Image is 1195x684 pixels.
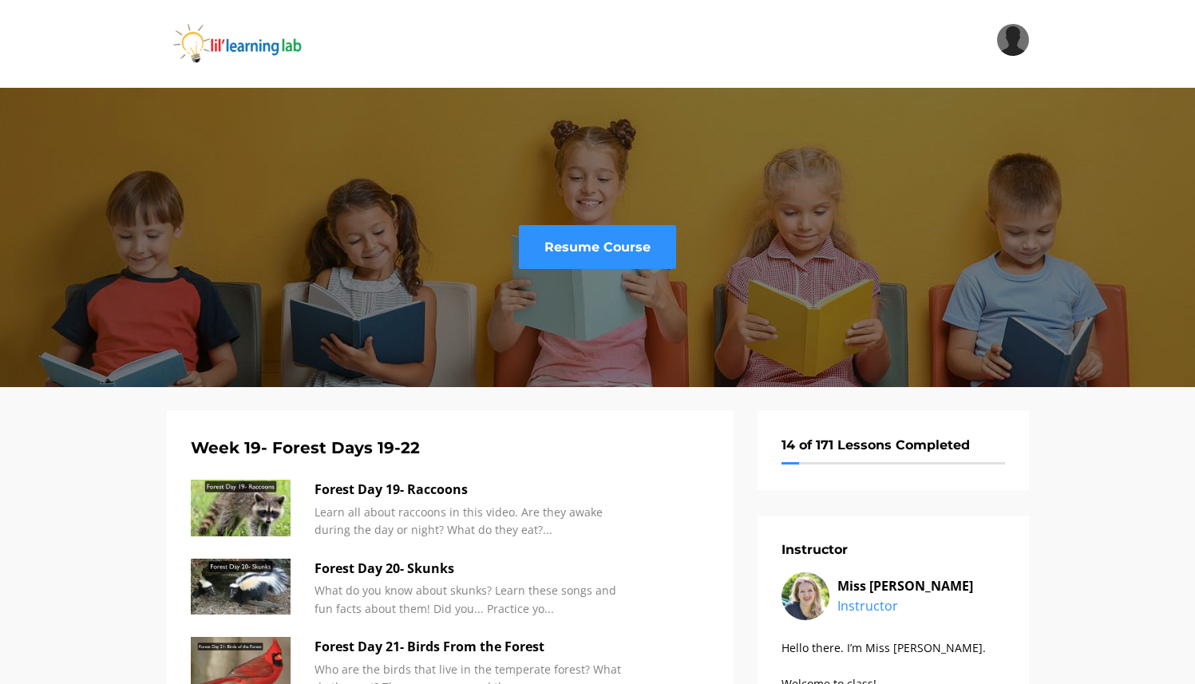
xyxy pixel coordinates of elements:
a: Forest Day 19- Raccoons Learn all about raccoons in this video. Are they awake during the day or ... [191,480,710,539]
p: Forest Day 20- Skunks [315,559,634,579]
h6: Instructor [781,540,1005,560]
img: wzUy0MQN2zA80JeeoKCw_Screen_Shot_2022-03-25_at_7.57.42_AM.png [191,480,291,536]
a: Forest Day 20- Skunks What do you know about skunks? Learn these songs and fun facts about them! ... [191,559,710,618]
img: b69540b4e3c2b2a40aee966d5313ed02 [997,24,1029,56]
a: Resume Course [519,225,676,269]
p: Miss [PERSON_NAME] [837,576,1005,597]
img: iJObvVIsTmeLBah9dr2P_logo_360x80.png [167,24,349,64]
p: Learn all about raccoons in this video. Are they awake during the day or night? What do they eat?... [315,504,634,540]
img: uVhVVy84RqujZMVvaW3a_instructor-headshot_300x300.png [781,572,829,620]
p: Forest Day 21- Birds From the Forest [315,637,634,658]
p: Instructor [837,596,1005,617]
p: What do you know about skunks? Learn these songs and fun facts about them! Did you... Practice yo... [315,582,634,618]
h6: 14 of 171 Lessons Completed [781,435,1005,456]
p: Forest Day 19- Raccoons [315,480,634,500]
h5: Week 19- Forest Days 19-22 [191,435,710,461]
img: 7pAJjvNwTbqBCnZLv9aK_Screen_Shot_2022-03-25_at_8.01.38_AM.png [191,559,291,615]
